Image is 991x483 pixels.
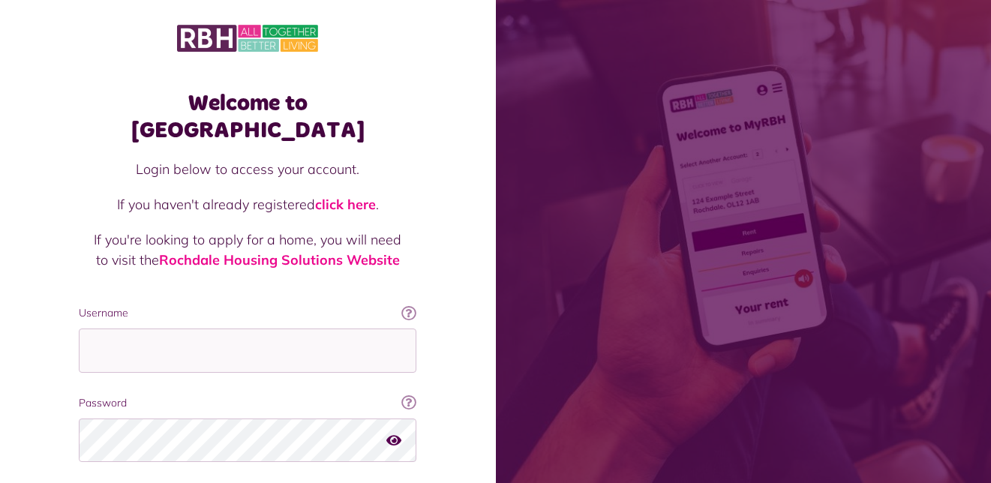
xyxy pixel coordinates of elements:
a: Rochdale Housing Solutions Website [159,251,400,268]
p: If you haven't already registered . [94,194,401,214]
img: MyRBH [177,22,318,54]
a: click here [315,196,376,213]
label: Password [79,395,416,411]
p: Login below to access your account. [94,159,401,179]
label: Username [79,305,416,321]
h1: Welcome to [GEOGRAPHIC_DATA] [79,90,416,144]
p: If you're looking to apply for a home, you will need to visit the [94,229,401,270]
